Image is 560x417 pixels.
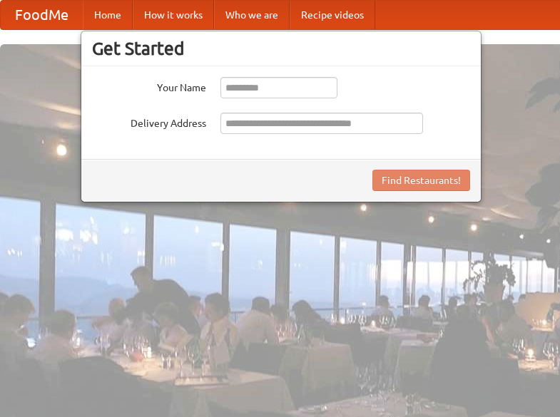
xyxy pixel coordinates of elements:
[372,170,470,191] button: Find Restaurants!
[92,77,206,95] label: Your Name
[92,113,206,130] label: Delivery Address
[1,1,83,29] a: FoodMe
[214,1,290,29] a: Who we are
[92,38,470,59] h3: Get Started
[83,1,133,29] a: Home
[133,1,214,29] a: How it works
[290,1,375,29] a: Recipe videos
